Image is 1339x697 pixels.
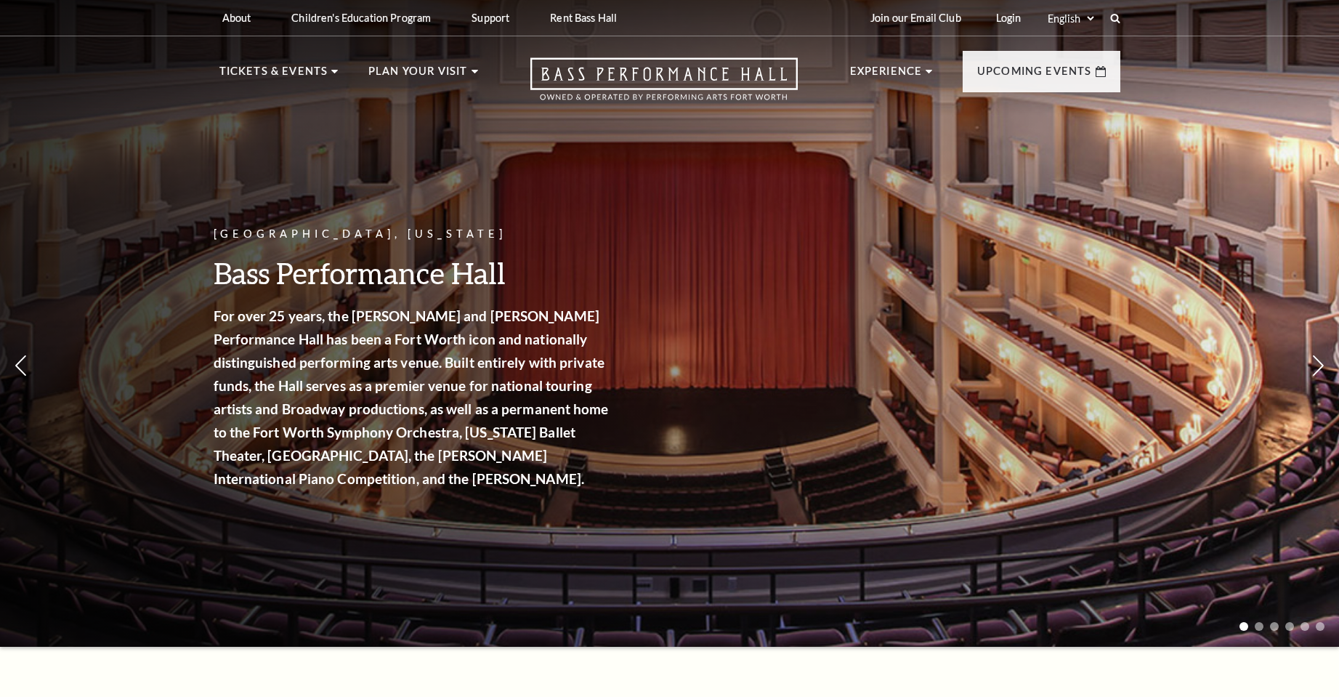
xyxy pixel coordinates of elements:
select: Select: [1045,12,1096,25]
p: About [222,12,251,24]
p: Support [472,12,509,24]
p: Experience [850,63,923,89]
strong: For over 25 years, the [PERSON_NAME] and [PERSON_NAME] Performance Hall has been a Fort Worth ico... [214,307,609,487]
h3: Bass Performance Hall [214,254,613,291]
p: Tickets & Events [219,63,328,89]
p: Upcoming Events [977,63,1092,89]
p: Children's Education Program [291,12,431,24]
p: Plan Your Visit [368,63,468,89]
p: [GEOGRAPHIC_DATA], [US_STATE] [214,225,613,243]
p: Rent Bass Hall [550,12,617,24]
